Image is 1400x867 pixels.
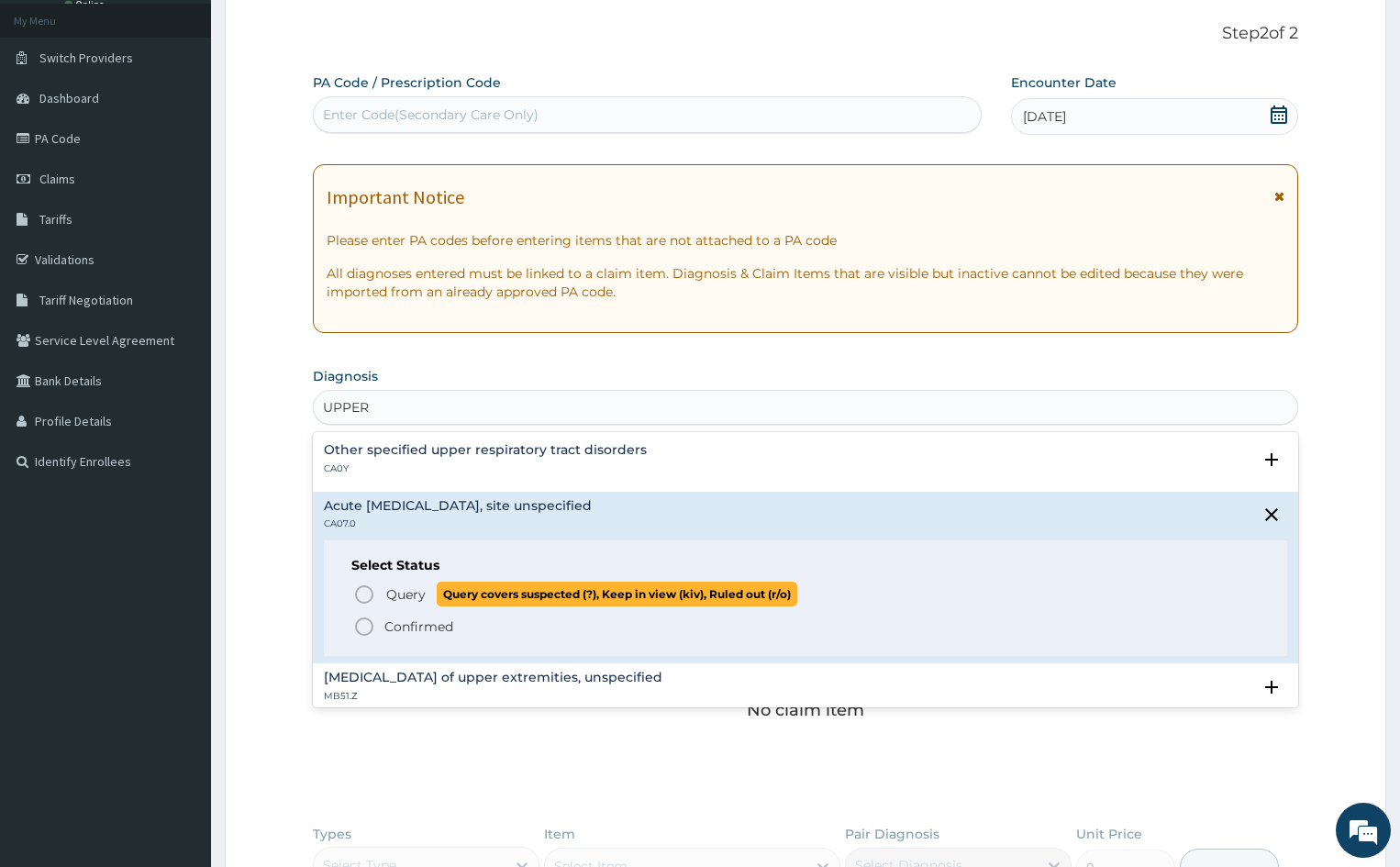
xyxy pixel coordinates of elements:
p: CA07.0 [324,517,592,530]
div: Minimize live chat window [301,9,345,53]
p: CA0Y [324,462,647,475]
label: Diagnosis [313,367,378,385]
span: [DATE] [1023,107,1066,126]
span: Query covers suspected (?), Keep in view (kiv), Ruled out (r/o) [437,582,797,606]
p: Step 2 of 2 [313,24,1298,44]
img: d_794563401_company_1708531726252_794563401 [34,92,74,138]
h4: Other specified upper respiratory tract disorders [324,443,647,457]
h4: [MEDICAL_DATA] of upper extremities, unspecified [324,671,662,684]
p: MB51.Z [324,690,662,703]
h1: Important Notice [327,187,464,207]
label: Encounter Date [1011,73,1117,92]
i: open select status [1261,449,1283,471]
h6: Select Status [351,559,1260,572]
span: Switch Providers [39,50,133,66]
textarea: Type your message and hit 'Enter' [9,501,350,565]
i: close select status [1261,504,1283,526]
span: Query [386,585,426,604]
h4: Acute [MEDICAL_DATA], site unspecified [324,499,592,513]
i: open select status [1261,676,1283,698]
label: PA Code / Prescription Code [313,73,501,92]
div: Enter Code(Secondary Care Only) [323,106,539,124]
span: Claims [39,171,75,187]
p: No claim item [747,701,864,719]
p: All diagnoses entered must be linked to a claim item. Diagnosis & Claim Items that are visible bu... [327,264,1284,301]
span: Tariffs [39,211,72,228]
i: status option query [353,584,375,606]
p: Please enter PA codes before entering items that are not attached to a PA code [327,231,1284,250]
span: We're online! [106,231,253,417]
p: Confirmed [384,617,453,636]
i: status option filled [353,616,375,638]
span: Dashboard [39,90,99,106]
span: Tariff Negotiation [39,292,133,308]
div: Chat with us now [95,103,308,127]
